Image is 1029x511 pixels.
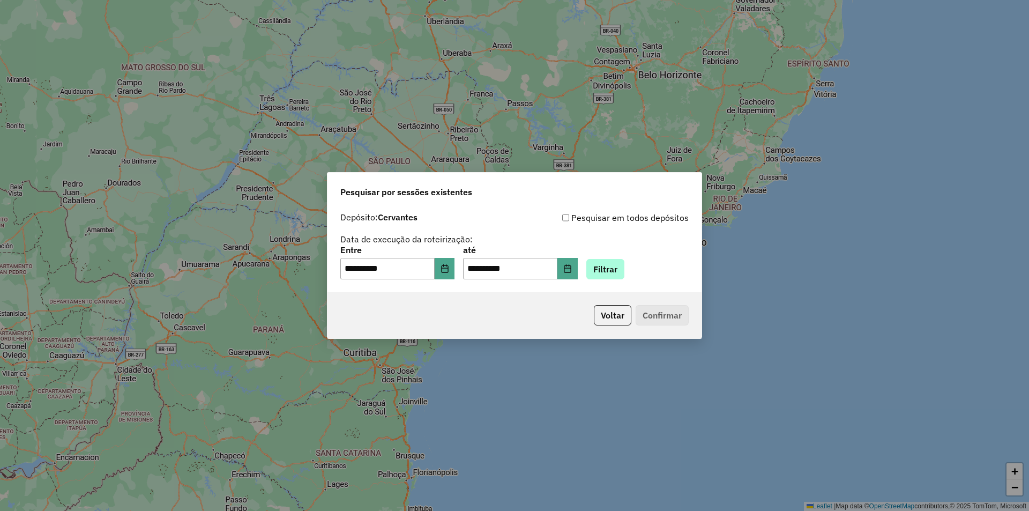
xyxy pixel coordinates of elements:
label: Entre [340,243,454,256]
button: Voltar [594,305,631,325]
button: Filtrar [586,259,624,279]
span: Pesquisar por sessões existentes [340,186,472,198]
button: Choose Date [557,258,578,279]
label: até [463,243,577,256]
strong: Cervantes [378,212,417,223]
label: Depósito: [340,211,417,224]
button: Choose Date [435,258,455,279]
div: Pesquisar em todos depósitos [514,211,689,224]
label: Data de execução da roteirização: [340,233,473,246]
